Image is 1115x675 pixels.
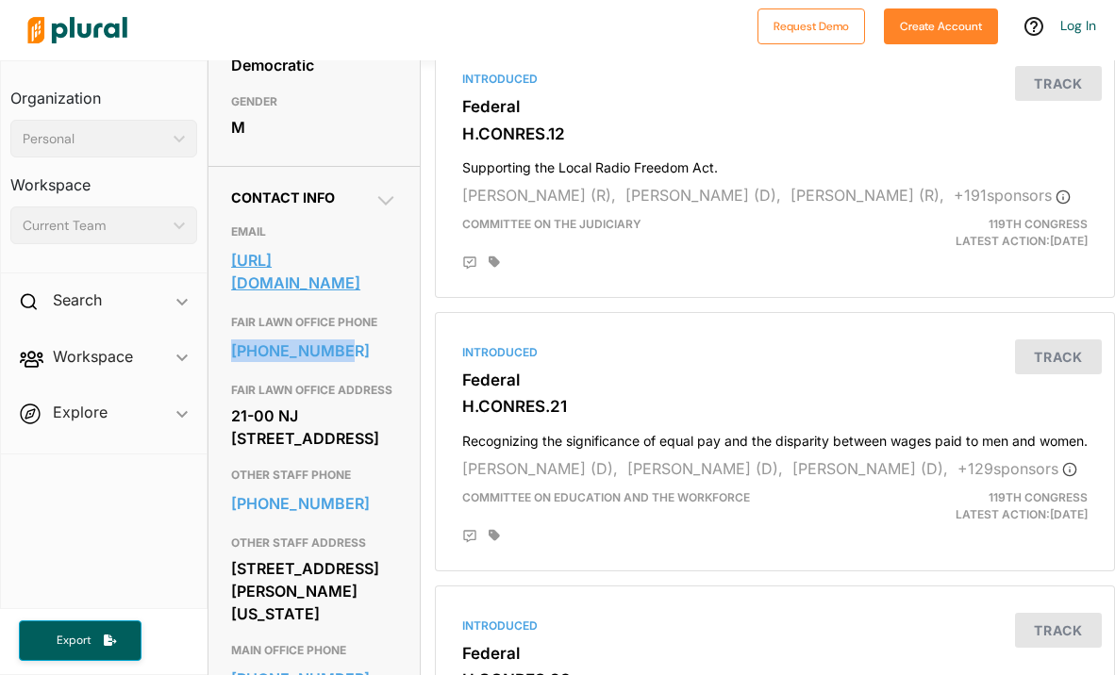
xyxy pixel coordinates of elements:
span: [PERSON_NAME] (D), [625,186,781,205]
a: Log In [1060,17,1096,34]
div: [STREET_ADDRESS][PERSON_NAME][US_STATE] [231,554,396,628]
div: Add Position Statement [462,255,477,271]
span: [PERSON_NAME] (D), [462,459,618,478]
h3: H.CONRES.12 [462,124,1088,143]
a: [PHONE_NUMBER] [231,337,396,365]
h3: MAIN OFFICE PHONE [231,639,396,662]
h3: OTHER STAFF ADDRESS [231,532,396,554]
div: Introduced [462,617,1088,634]
div: Add tags [489,529,500,542]
div: Add tags [489,255,500,269]
h3: FAIR LAWN OFFICE ADDRESS [231,379,396,402]
div: M [231,113,396,141]
div: Introduced [462,344,1088,361]
div: Latest Action: [DATE] [884,489,1102,523]
span: [PERSON_NAME] (D), [792,459,948,478]
button: Create Account [884,8,998,44]
div: Personal [23,129,166,149]
span: Export [43,633,104,649]
span: 119th Congress [989,217,1088,231]
div: 21-00 NJ [STREET_ADDRESS] [231,402,396,453]
h4: Supporting the Local Radio Freedom Act. [462,151,1088,176]
h3: OTHER STAFF PHONE [231,464,396,486]
h3: Workspace [10,157,197,199]
button: Track [1015,66,1102,101]
button: Track [1015,339,1102,374]
h2: Search [53,289,102,310]
div: Introduced [462,71,1088,88]
div: Democratic [231,51,396,79]
h3: H.CONRES.21 [462,397,1088,416]
span: Committee on Education and the Workforce [462,490,750,504]
span: + 191 sponsor s [954,186,1071,205]
span: Contact Info [231,189,335,206]
a: Create Account [884,15,998,35]
div: Current Team [23,216,166,236]
span: [PERSON_NAME] (D), [627,459,783,478]
button: Track [1015,613,1102,648]
button: Request Demo [757,8,865,44]
h3: EMAIL [231,221,396,243]
a: [PHONE_NUMBER] [231,489,396,518]
h3: Federal [462,370,1088,389]
h3: FAIR LAWN OFFICE PHONE [231,311,396,334]
h3: Federal [462,97,1088,116]
span: + 129 sponsor s [957,459,1077,478]
span: [PERSON_NAME] (R), [462,186,616,205]
span: [PERSON_NAME] (R), [790,186,944,205]
span: Committee on the Judiciary [462,217,641,231]
div: Add Position Statement [462,529,477,544]
span: 119th Congress [989,490,1088,504]
h3: Organization [10,71,197,112]
h3: Federal [462,644,1088,663]
h4: Recognizing the significance of equal pay and the disparity between wages paid to men and women. [462,424,1088,450]
a: [URL][DOMAIN_NAME] [231,246,396,297]
div: Latest Action: [DATE] [884,216,1102,250]
button: Export [19,620,141,661]
h3: GENDER [231,91,396,113]
a: Request Demo [757,15,865,35]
